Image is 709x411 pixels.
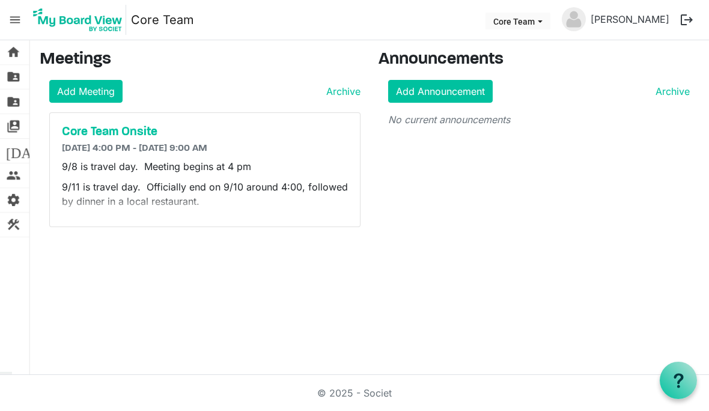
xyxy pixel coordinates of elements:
button: logout [674,7,699,32]
h6: [DATE] 4:00 PM - [DATE] 9:00 AM [62,143,348,154]
p: 9/11 is travel day. Officially end on 9/10 around 4:00, followed by dinner in a local restaurant. [62,180,348,209]
span: folder_shared [6,65,20,89]
img: no-profile-picture.svg [562,7,586,31]
h3: Meetings [40,50,361,70]
p: 9/8 is travel day. Meeting begins at 4 pm [62,159,348,174]
span: construction [6,213,20,237]
button: Core Team dropdownbutton [485,13,550,29]
a: Add Announcement [388,80,493,103]
p: No current announcements [388,112,690,127]
span: home [6,40,20,64]
a: © 2025 - Societ [317,387,392,399]
a: Core Team Onsite [62,125,348,139]
span: [DATE] [6,139,52,163]
a: Archive [321,84,361,99]
span: switch_account [6,114,20,138]
img: My Board View Logo [29,5,126,35]
a: Add Meeting [49,80,123,103]
h3: Announcements [379,50,699,70]
span: people [6,163,20,187]
span: folder_shared [6,90,20,114]
span: menu [4,8,26,31]
a: Archive [651,84,690,99]
a: My Board View Logo [29,5,131,35]
span: settings [6,188,20,212]
a: Core Team [131,8,194,32]
a: [PERSON_NAME] [586,7,674,31]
